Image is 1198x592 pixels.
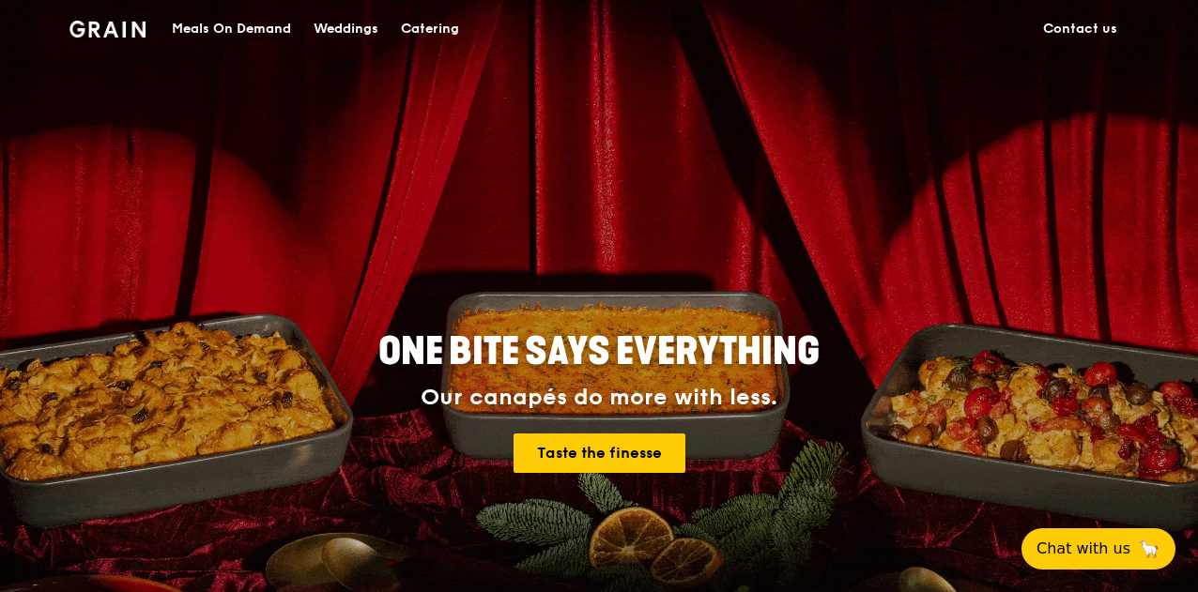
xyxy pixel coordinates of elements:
a: Weddings [302,1,390,57]
img: Grain [69,21,146,38]
div: Weddings [314,1,378,57]
div: Meals On Demand [172,1,291,57]
span: Chat with us [1037,538,1130,560]
div: Our canapés do more with less. [261,385,937,411]
span: ONE BITE SAYS EVERYTHING [378,329,820,374]
span: 🦙 [1138,538,1160,560]
button: Chat with us🦙 [1021,528,1175,569]
div: Catering [401,1,459,57]
a: Taste the finesse [514,433,685,473]
a: Catering [390,1,470,57]
a: Contact us [1032,1,1129,57]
